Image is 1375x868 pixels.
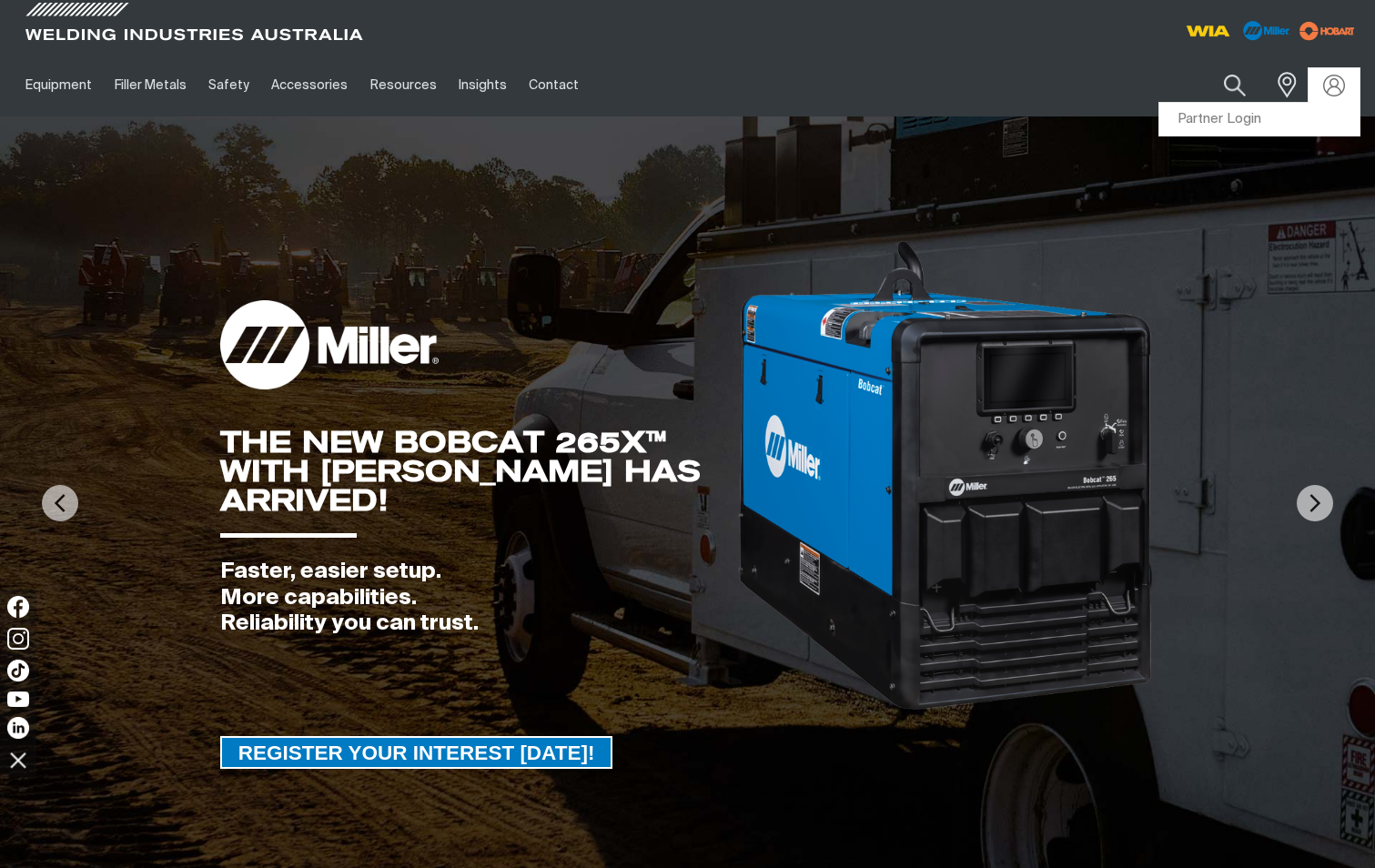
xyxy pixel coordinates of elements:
a: Resources [359,54,448,116]
div: Faster, easier setup. More capabilities. Reliability you can trust. [220,559,737,637]
a: Accessories [260,54,359,116]
a: Filler Metals [103,54,197,116]
img: PrevArrow [42,485,78,521]
img: Facebook [7,596,29,618]
img: miller [1294,17,1360,45]
input: Product name or item number... [1181,64,1266,106]
img: hide socials [3,744,34,775]
a: Insights [448,54,518,116]
nav: Main [15,54,1024,116]
a: Safety [197,54,260,116]
img: Instagram [7,628,29,650]
a: Contact [518,54,590,116]
a: Equipment [15,54,103,116]
img: TikTok [7,660,29,681]
img: LinkedIn [7,717,29,739]
img: NextArrow [1297,485,1333,521]
img: YouTube [7,691,29,707]
button: Search products [1204,64,1266,106]
a: REGISTER YOUR INTEREST TODAY! [220,736,613,769]
div: THE NEW BOBCAT 265X™ WITH [PERSON_NAME] HAS ARRIVED! [220,428,737,515]
span: REGISTER YOUR INTEREST [DATE]! [222,736,612,769]
a: Partner Login [1159,103,1360,136]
